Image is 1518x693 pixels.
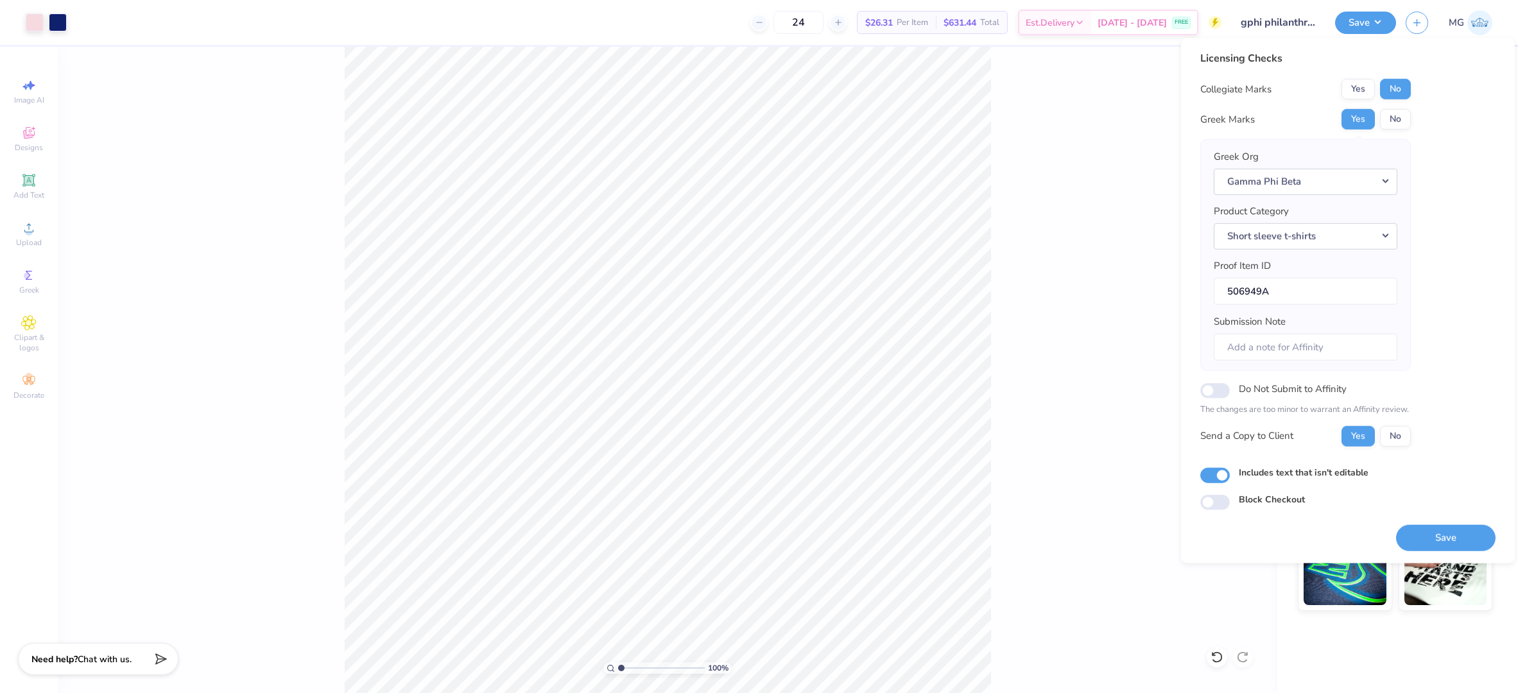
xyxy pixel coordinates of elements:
label: Block Checkout [1239,493,1305,506]
button: Yes [1341,109,1375,130]
span: Upload [16,237,42,248]
button: Save [1396,524,1496,551]
span: 100 % [708,662,729,674]
button: Gamma Phi Beta [1214,168,1397,194]
input: Add a note for Affinity [1214,333,1397,361]
strong: Need help? [31,653,78,665]
label: Do Not Submit to Affinity [1239,381,1347,397]
span: $631.44 [944,16,976,30]
span: FREE [1175,18,1188,27]
button: Save [1335,12,1396,34]
img: Glow in the Dark Ink [1304,541,1386,605]
span: Clipart & logos [6,332,51,353]
span: Chat with us. [78,653,132,665]
span: Total [980,16,999,30]
label: Product Category [1214,204,1289,219]
button: No [1380,425,1411,446]
label: Greek Org [1214,150,1259,164]
span: [DATE] - [DATE] [1098,16,1167,30]
span: Greek [19,285,39,295]
div: Collegiate Marks [1200,82,1272,97]
div: Send a Copy to Client [1200,429,1293,443]
input: – – [773,11,824,34]
button: Yes [1341,79,1375,99]
img: Mary Grace [1467,10,1492,35]
span: $26.31 [865,16,893,30]
label: Includes text that isn't editable [1239,465,1368,479]
button: Yes [1341,425,1375,446]
span: Est. Delivery [1026,16,1074,30]
span: Add Text [13,190,44,200]
span: Designs [15,142,43,153]
a: MG [1449,10,1492,35]
img: Water based Ink [1404,541,1487,605]
label: Submission Note [1214,314,1286,329]
div: Licensing Checks [1200,51,1411,66]
span: Image AI [14,95,44,105]
p: The changes are too minor to warrant an Affinity review. [1200,404,1411,416]
div: Greek Marks [1200,112,1255,127]
button: Short sleeve t-shirts [1214,223,1397,249]
span: Per Item [897,16,928,30]
button: No [1380,109,1411,130]
input: Untitled Design [1231,10,1325,35]
span: Decorate [13,390,44,400]
label: Proof Item ID [1214,259,1271,273]
button: No [1380,79,1411,99]
span: MG [1449,15,1464,30]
